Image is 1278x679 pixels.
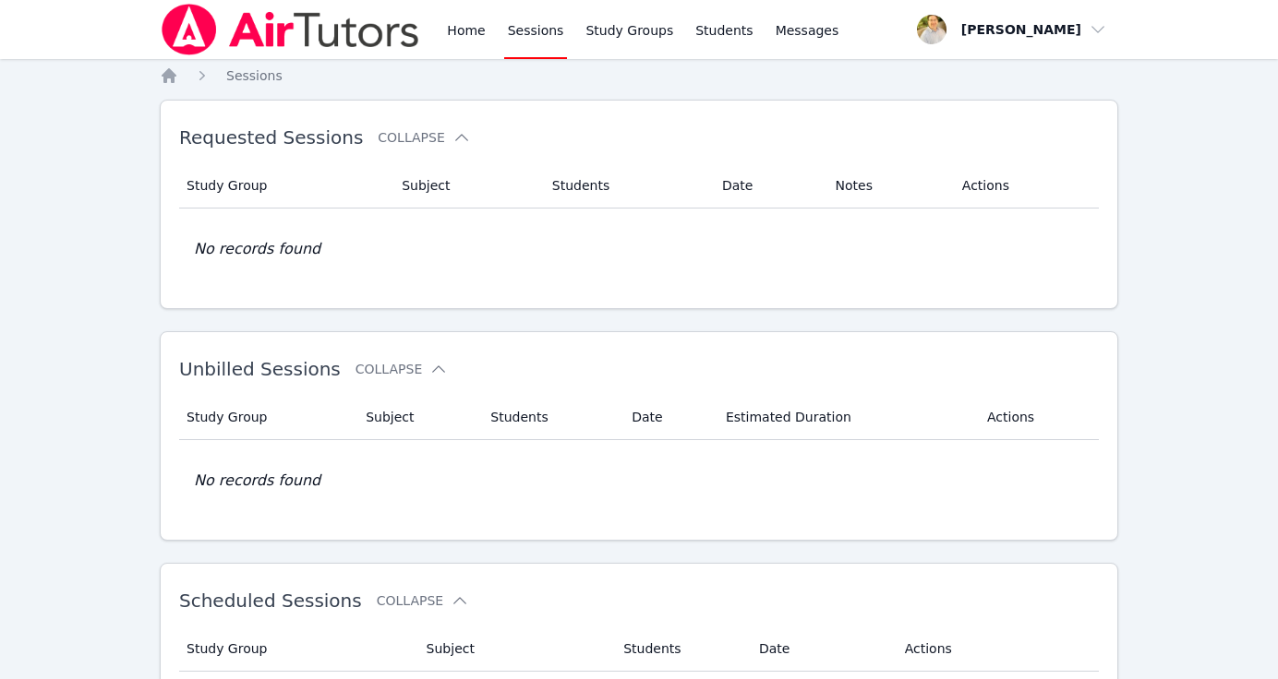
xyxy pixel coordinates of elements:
td: No records found [179,440,1099,521]
th: Date [711,163,824,208]
th: Actions [976,395,1099,440]
span: Messages [776,21,839,40]
th: Actions [894,626,1099,672]
th: Subject [391,163,541,208]
nav: Breadcrumb [160,66,1118,85]
th: Actions [951,163,1099,208]
button: Collapse [378,128,470,147]
img: Air Tutors [160,4,421,55]
th: Students [479,395,621,440]
th: Estimated Duration [715,395,976,440]
button: Collapse [356,360,448,378]
span: Scheduled Sessions [179,590,362,612]
th: Notes [824,163,950,208]
th: Subject [416,626,613,672]
th: Students [612,626,748,672]
th: Date [748,626,894,672]
th: Date [621,395,715,440]
th: Subject [355,395,479,440]
th: Students [541,163,711,208]
span: Requested Sessions [179,126,363,149]
span: Sessions [226,68,283,83]
th: Study Group [179,626,416,672]
a: Sessions [226,66,283,85]
td: No records found [179,208,1099,290]
th: Study Group [179,395,355,440]
button: Collapse [377,591,469,610]
span: Unbilled Sessions [179,358,341,380]
th: Study Group [179,163,391,208]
